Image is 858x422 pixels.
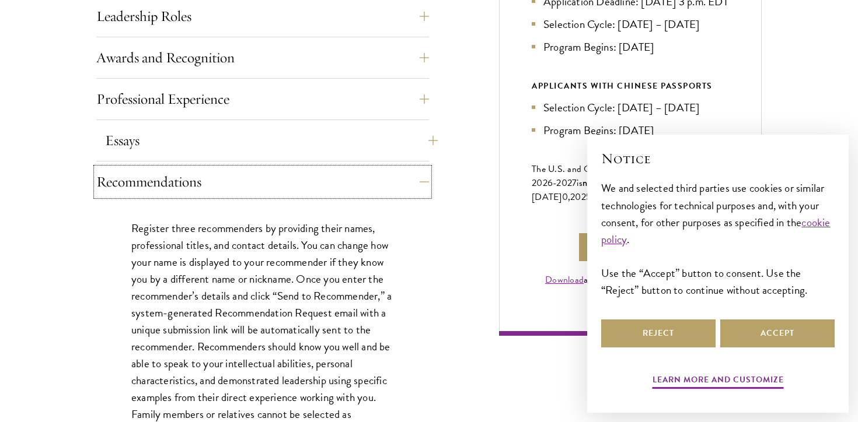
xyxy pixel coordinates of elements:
[532,122,729,139] li: Program Begins: [DATE]
[568,190,570,204] span: ,
[562,190,568,204] span: 0
[532,16,729,33] li: Selection Cycle: [DATE] – [DATE]
[532,273,729,301] div: a print-friendly PDF version of the application instructions
[96,85,429,113] button: Professional Experience
[601,214,831,248] a: cookie policy
[545,273,584,287] a: Download
[532,79,729,93] div: APPLICANTS WITH CHINESE PASSPORTS
[547,176,553,190] span: 6
[532,162,710,190] span: The U.S. and Global application for the class of 202
[553,176,572,190] span: -202
[96,2,429,30] button: Leadership Roles
[532,176,701,204] span: to [DATE]
[96,44,429,72] button: Awards and Recognition
[532,99,729,116] li: Selection Cycle: [DATE] – [DATE]
[570,190,586,204] span: 202
[601,319,716,347] button: Reject
[96,168,429,196] button: Recommendations
[653,372,784,391] button: Learn more and customize
[105,126,438,154] button: Essays
[601,180,835,298] div: We and selected third parties use cookies or similar technologies for technical purposes and, wit...
[720,319,835,347] button: Accept
[572,176,577,190] span: 7
[577,176,583,190] span: is
[532,38,729,55] li: Program Begins: [DATE]
[601,149,835,168] h2: Notice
